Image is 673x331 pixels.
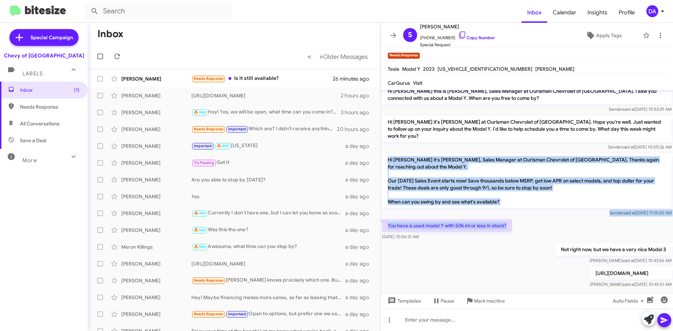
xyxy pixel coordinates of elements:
[194,278,224,283] span: Needs Response
[413,80,422,86] span: Visit
[20,103,80,110] span: Needs Response
[4,52,84,59] div: Chevy of [GEOGRAPHIC_DATA]
[121,92,191,99] div: [PERSON_NAME]
[191,260,345,267] div: [URL][DOMAIN_NAME]
[341,109,375,116] div: 3 hours ago
[408,29,412,41] span: S
[420,22,495,31] span: [PERSON_NAME]
[388,80,410,86] span: CarGurus
[121,210,191,217] div: [PERSON_NAME]
[555,243,672,256] p: Not right now, but we have a very nice Model 3
[613,295,646,307] span: Auto Fields
[303,49,315,64] button: Previous
[121,176,191,183] div: [PERSON_NAME]
[85,3,232,20] input: Search
[590,282,672,287] span: [PERSON_NAME] [DATE] 10:45:51 AM
[522,2,547,23] a: Inbox
[191,142,345,150] div: [US_STATE]
[194,76,224,81] span: Needs Response
[191,310,345,318] div: Open to options, but prefer one we saw with the black grill, moving console/power mirrors are a m...
[460,295,510,307] button: Mark Inactive
[474,295,505,307] span: Mark Inactive
[596,29,622,42] span: Apply Tags
[191,193,345,200] div: Yes
[623,282,635,287] span: said at
[20,120,60,127] span: All Conversations
[345,227,375,234] div: a day ago
[121,159,191,166] div: [PERSON_NAME]
[345,159,375,166] div: a day ago
[22,70,43,77] span: Labels
[97,28,123,40] h1: Inbox
[622,258,634,263] span: said at
[191,294,345,301] div: Hey! Maybe financing makes more sense, as far as leasing that's the best we can do
[228,312,246,316] span: Important
[191,243,345,251] div: Awesome, what time can you stop by?
[307,52,311,61] span: «
[345,277,375,284] div: a day ago
[194,244,206,249] span: 🔥 Hot
[194,160,214,165] span: Try Pausing
[427,295,460,307] button: Pause
[345,260,375,267] div: a day ago
[74,87,80,94] span: (1)
[345,193,375,200] div: a day ago
[191,125,337,133] div: Which are? I didn't receive anything! In fact, you've been texting with my wife about the same th...
[437,66,532,72] span: [US_VEHICLE_IDENTIFICATION_NUMBER]
[590,267,672,280] p: [URL][DOMAIN_NAME]
[608,144,672,150] span: Sender [DATE] 10:50:26 AM
[22,157,37,164] span: More
[194,228,206,232] span: 🔥 Hot
[194,312,224,316] span: Needs Response
[582,2,613,23] a: Insights
[315,49,372,64] button: Next
[337,126,375,133] div: 20 hours ago
[121,193,191,200] div: [PERSON_NAME]
[382,153,672,208] p: Hi [PERSON_NAME] it's [PERSON_NAME], Sales Manager at Ourisman Chevrolet of [GEOGRAPHIC_DATA]. Th...
[388,66,399,72] span: Tesla
[646,5,658,17] div: DA
[607,295,652,307] button: Auto Fields
[345,143,375,150] div: a day ago
[323,53,368,61] span: Older Messages
[319,52,323,61] span: »
[121,227,191,234] div: [PERSON_NAME]
[386,295,421,307] span: Templates
[194,110,206,115] span: 🔥 Hot
[121,260,191,267] div: [PERSON_NAME]
[20,137,46,144] span: Save a Deal
[194,144,212,148] span: Important
[121,277,191,284] div: [PERSON_NAME]
[191,92,341,99] div: [URL][DOMAIN_NAME]
[610,210,672,215] span: Sender [DATE] 11:15:05 AM
[382,116,672,142] p: Hi [PERSON_NAME] it's [PERSON_NAME] at Ourisman Chevrolet of [GEOGRAPHIC_DATA]. Hope you're well....
[191,108,341,116] div: Hey! Yes, we will be open, what time can you come in? Yes our online price is $85,720 ($8,250) OFF
[20,87,80,94] span: Inbox
[567,29,639,42] button: Apply Tags
[345,311,375,318] div: a day ago
[420,41,495,48] span: Special Request
[420,31,495,41] span: [PHONE_NUMBER]
[382,85,672,104] p: Hi [PERSON_NAME] this is [PERSON_NAME], Sales Manager at Ourisman Chevrolet of [GEOGRAPHIC_DATA]....
[402,66,420,72] span: Model Y
[191,276,345,284] div: [PERSON_NAME] knows precisely which one. But it's a 2025 white premier.
[623,106,635,112] span: said at
[121,311,191,318] div: [PERSON_NAME]
[191,176,345,183] div: Are you able to stop by [DATE]?
[547,2,582,23] span: Calendar
[613,2,640,23] span: Profile
[121,243,191,250] div: Meron Killings
[382,219,512,232] p: You have a used model Y with 50k mi or less in stock?
[345,176,375,183] div: a day ago
[590,258,672,263] span: [PERSON_NAME] [DATE] 10:43:56 AM
[121,126,191,133] div: [PERSON_NAME]
[423,66,435,72] span: 2023
[30,34,73,41] span: Special Campaign
[622,144,634,150] span: said at
[194,211,206,215] span: 🔥 Hot
[382,234,419,239] span: [DATE] 10:06:31 AM
[228,127,246,131] span: Important
[217,144,229,148] span: 🔥 Hot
